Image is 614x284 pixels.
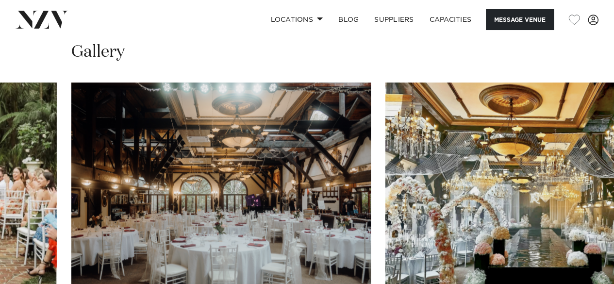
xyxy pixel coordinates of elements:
a: BLOG [331,9,366,30]
button: Message Venue [486,9,554,30]
h2: Gallery [71,41,125,63]
a: Capacities [422,9,480,30]
a: SUPPLIERS [366,9,421,30]
a: Locations [263,9,331,30]
img: nzv-logo.png [16,11,68,28]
